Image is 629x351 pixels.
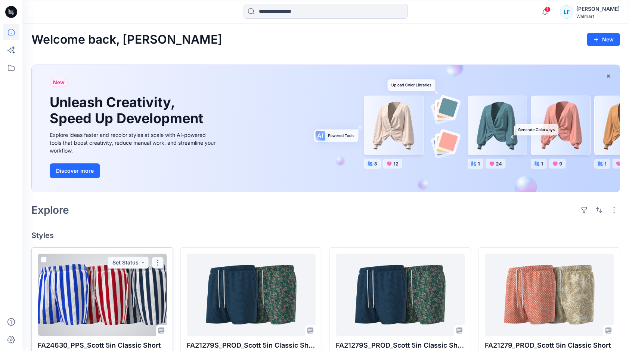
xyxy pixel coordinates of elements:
[545,6,551,12] span: 1
[53,78,65,87] span: New
[336,340,465,351] p: FA21279S_PROD_Scott 5in Classic Short
[187,340,316,351] p: FA21279S_PROD_Scott 5in Classic Short
[31,231,620,240] h4: Styles
[587,33,620,46] button: New
[576,4,620,13] div: [PERSON_NAME]
[560,5,573,19] div: LF
[50,163,218,178] a: Discover more
[38,340,167,351] p: FA24630_PPS_Scott 5in Classic Short
[576,13,620,19] div: Walmart
[485,254,614,336] a: FA21279_PROD_Scott 5in Classic Short
[485,340,614,351] p: FA21279_PROD_Scott 5in Classic Short
[336,254,465,336] a: FA21279S_PROD_Scott 5in Classic Short
[50,94,207,126] h1: Unleash Creativity, Speed Up Development
[31,33,222,47] h2: Welcome back, [PERSON_NAME]
[50,131,218,154] div: Explore ideas faster and recolor styles at scale with AI-powered tools that boost creativity, red...
[38,254,167,336] a: FA24630_PPS_Scott 5in Classic Short
[50,163,100,178] button: Discover more
[187,254,316,336] a: FA21279S_PROD_Scott 5in Classic Short
[31,204,69,216] h2: Explore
